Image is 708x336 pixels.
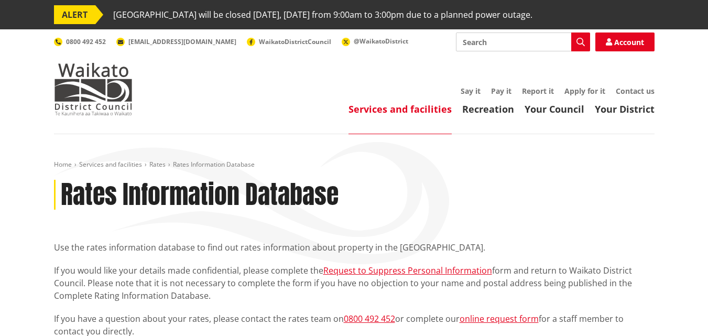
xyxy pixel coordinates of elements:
[54,160,72,169] a: Home
[54,5,95,24] span: ALERT
[66,37,106,46] span: 0800 492 452
[595,103,655,115] a: Your District
[462,103,514,115] a: Recreation
[354,37,408,46] span: @WaikatoDistrict
[525,103,584,115] a: Your Council
[54,241,655,254] p: Use the rates information database to find out rates information about property in the [GEOGRAPHI...
[491,86,511,96] a: Pay it
[79,160,142,169] a: Services and facilities
[259,37,331,46] span: WaikatoDistrictCouncil
[461,86,481,96] a: Say it
[54,160,655,169] nav: breadcrumb
[128,37,236,46] span: [EMAIL_ADDRESS][DOMAIN_NAME]
[344,313,395,324] a: 0800 492 452
[54,264,655,302] p: If you would like your details made confidential, please complete the form and return to Waikato ...
[522,86,554,96] a: Report it
[616,86,655,96] a: Contact us
[54,37,106,46] a: 0800 492 452
[460,313,539,324] a: online request form
[348,103,452,115] a: Services and facilities
[247,37,331,46] a: WaikatoDistrictCouncil
[595,32,655,51] a: Account
[564,86,605,96] a: Apply for it
[54,63,133,115] img: Waikato District Council - Te Kaunihera aa Takiwaa o Waikato
[456,32,590,51] input: Search input
[116,37,236,46] a: [EMAIL_ADDRESS][DOMAIN_NAME]
[61,180,339,210] h1: Rates Information Database
[149,160,166,169] a: Rates
[113,5,532,24] span: [GEOGRAPHIC_DATA] will be closed [DATE], [DATE] from 9:00am to 3:00pm due to a planned power outage.
[173,160,255,169] span: Rates Information Database
[323,265,492,276] a: Request to Suppress Personal Information
[342,37,408,46] a: @WaikatoDistrict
